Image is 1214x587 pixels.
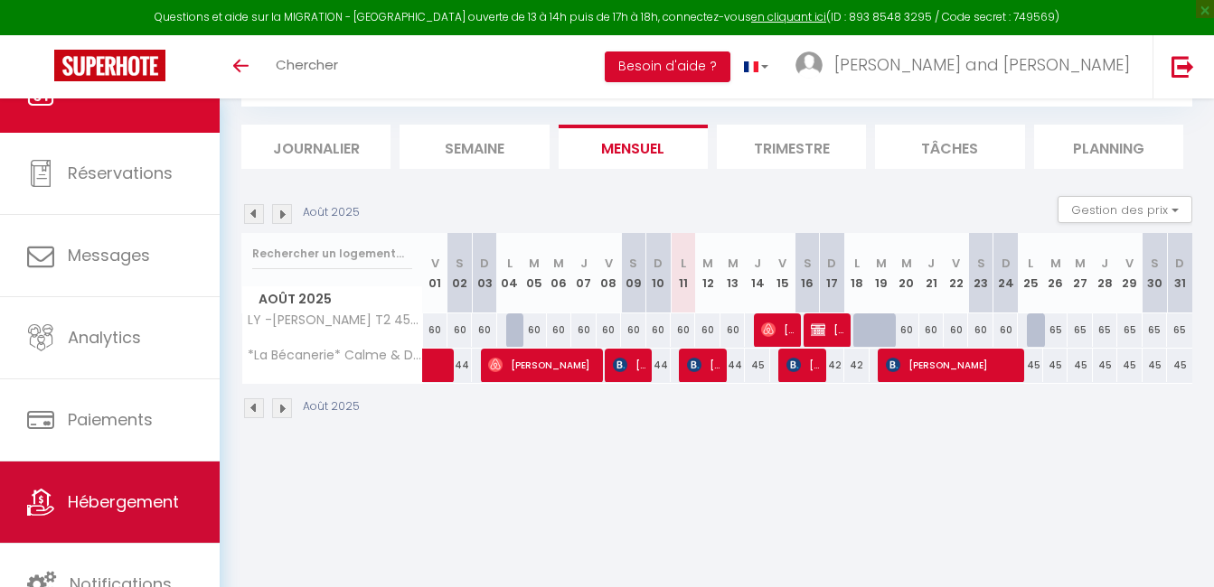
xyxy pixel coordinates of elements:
abbr: L [507,255,513,272]
span: Paiements [68,408,153,431]
abbr: L [854,255,860,272]
abbr: M [553,255,564,272]
span: [PERSON_NAME] [811,312,843,347]
span: Calendriers [68,80,161,103]
span: LY -[PERSON_NAME] T2 45m2 proche Part-Dieu et [PERSON_NAME] [245,313,426,327]
div: 60 [423,313,447,347]
span: Réservations [68,162,173,184]
abbr: S [456,255,464,272]
span: *La Bécanerie* Calme & Duplex [245,349,426,362]
a: ... [PERSON_NAME] and [PERSON_NAME] [782,35,1153,98]
li: Journalier [241,125,391,169]
th: 08 [597,233,621,313]
abbr: V [605,255,613,272]
img: Super Booking [54,50,165,81]
span: Août 2025 [242,286,422,312]
th: 16 [795,233,819,313]
span: Chercher [276,55,338,74]
th: 04 [497,233,522,313]
div: 44 [646,349,671,382]
div: 60 [671,313,695,347]
div: 42 [820,349,844,382]
p: Août 2025 [303,204,360,221]
div: 60 [646,313,671,347]
th: 18 [844,233,869,313]
li: Mensuel [559,125,708,169]
div: 60 [621,313,645,347]
abbr: D [827,255,836,272]
th: 02 [447,233,472,313]
div: 60 [695,313,720,347]
div: 60 [547,313,571,347]
th: 15 [770,233,795,313]
th: 14 [745,233,769,313]
abbr: M [529,255,540,272]
th: 12 [695,233,720,313]
abbr: S [629,255,637,272]
div: 60 [472,313,496,347]
span: [PERSON_NAME] [761,312,794,347]
img: ... [795,51,823,79]
span: Messages [68,244,150,266]
a: Chercher [262,35,352,98]
div: 60 [597,313,621,347]
th: 09 [621,233,645,313]
div: 60 [720,313,745,347]
div: 44 [720,349,745,382]
span: Analytics [68,326,141,349]
abbr: S [804,255,812,272]
abbr: M [702,255,713,272]
th: 07 [571,233,596,313]
th: 05 [522,233,546,313]
th: 10 [646,233,671,313]
div: 60 [571,313,596,347]
th: 11 [671,233,695,313]
abbr: D [654,255,663,272]
th: 03 [472,233,496,313]
div: 60 [522,313,546,347]
th: 01 [423,233,447,313]
div: 45 [745,349,769,382]
div: 60 [447,313,472,347]
abbr: L [681,255,686,272]
span: [PERSON_NAME] [488,348,594,382]
abbr: V [778,255,786,272]
a: en cliquant ici [751,9,826,24]
abbr: M [728,255,739,272]
button: Besoin d'aide ? [605,51,730,82]
li: Trimestre [717,125,866,169]
div: 42 [844,349,869,382]
abbr: V [431,255,439,272]
th: 13 [720,233,745,313]
input: Rechercher un logement... [252,238,412,270]
span: Hébergement [68,490,179,513]
span: [PERSON_NAME] [613,348,645,382]
th: 06 [547,233,571,313]
abbr: J [754,255,761,272]
p: Août 2025 [303,398,360,415]
th: 17 [820,233,844,313]
abbr: J [580,255,588,272]
abbr: D [480,255,489,272]
span: [PERSON_NAME] [687,348,720,382]
li: Semaine [400,125,549,169]
span: [PERSON_NAME] and [PERSON_NAME] [834,53,1130,76]
span: [PERSON_NAME] [786,348,819,382]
